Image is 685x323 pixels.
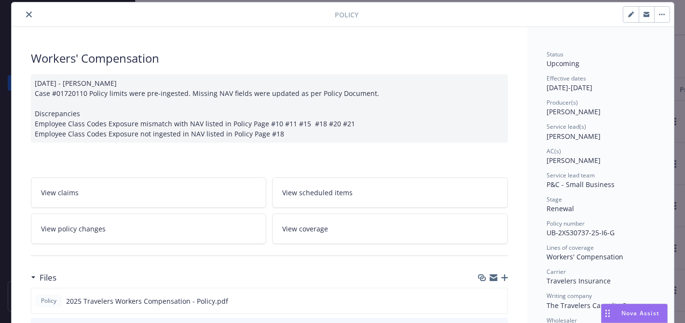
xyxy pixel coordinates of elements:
[547,171,595,179] span: Service lead team
[547,147,561,155] span: AC(s)
[547,122,586,131] span: Service lead(s)
[547,204,574,213] span: Renewal
[547,268,566,276] span: Carrier
[547,156,601,165] span: [PERSON_NAME]
[547,180,615,189] span: P&C - Small Business
[547,243,594,252] span: Lines of coverage
[547,292,592,300] span: Writing company
[39,296,58,305] span: Policy
[66,296,228,306] span: 2025 Travelers Workers Compensation - Policy.pdf
[601,304,668,323] button: Nova Assist
[547,228,615,237] span: UB-2X530737-25-I6-G
[547,301,652,310] span: The Travelers Casualty Company
[31,177,267,208] a: View claims
[547,252,623,261] span: Workers' Compensation
[41,224,106,234] span: View policy changes
[282,224,328,234] span: View coverage
[547,276,611,285] span: Travelers Insurance
[335,10,358,20] span: Policy
[495,296,504,306] button: preview file
[621,309,659,317] span: Nova Assist
[547,195,562,203] span: Stage
[547,59,579,68] span: Upcoming
[547,107,601,116] span: [PERSON_NAME]
[547,132,601,141] span: [PERSON_NAME]
[272,214,508,244] a: View coverage
[31,271,56,284] div: Files
[602,304,614,323] div: Drag to move
[282,188,353,198] span: View scheduled items
[23,9,35,20] button: close
[31,74,508,143] div: [DATE] - [PERSON_NAME] Case #01720110 Policy limits were pre-ingested. Missing NAV fields were up...
[547,50,563,58] span: Status
[31,214,267,244] a: View policy changes
[272,177,508,208] a: View scheduled items
[41,188,79,198] span: View claims
[547,74,586,82] span: Effective dates
[31,50,508,67] div: Workers' Compensation
[547,98,578,107] span: Producer(s)
[40,271,56,284] h3: Files
[547,219,585,228] span: Policy number
[479,296,487,306] button: download file
[547,74,655,93] div: [DATE] - [DATE]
